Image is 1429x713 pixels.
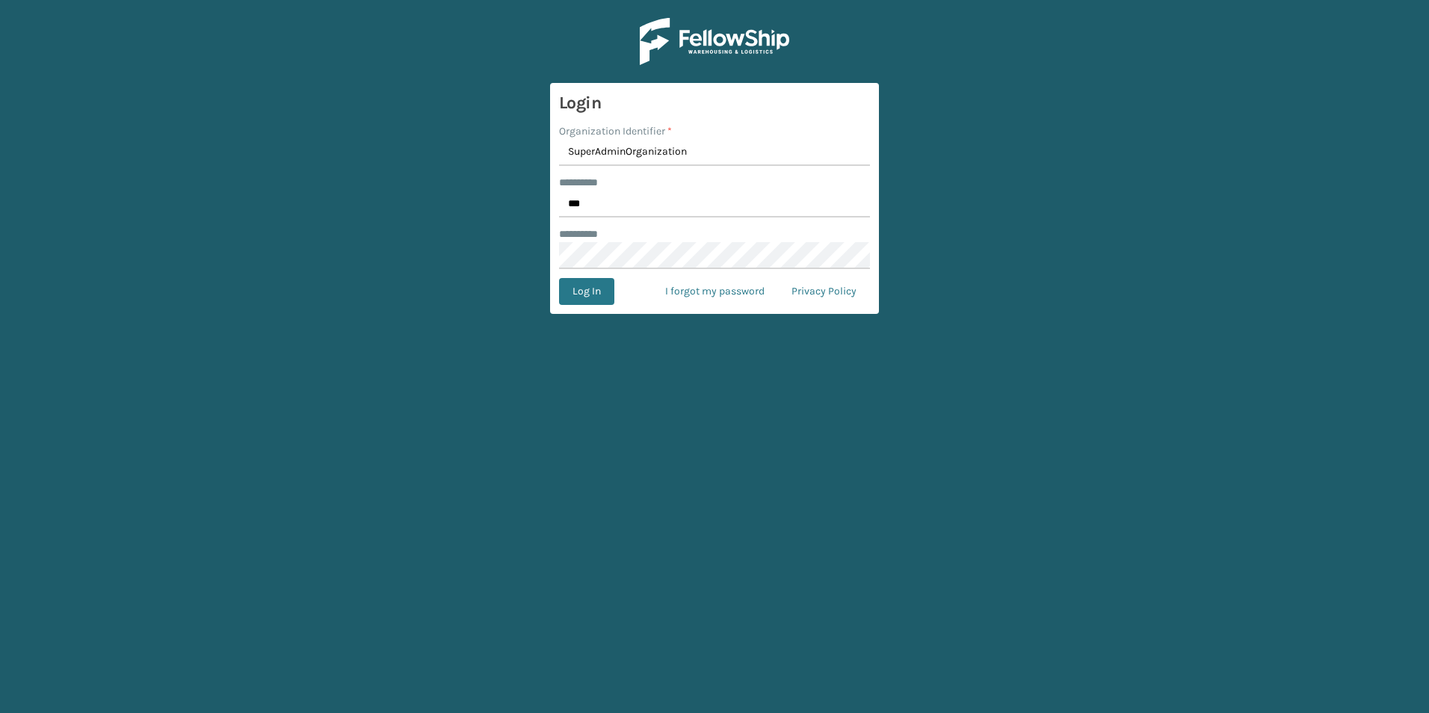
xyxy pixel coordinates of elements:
button: Log In [559,278,614,305]
h3: Login [559,92,870,114]
a: Privacy Policy [778,278,870,305]
img: Logo [640,18,789,65]
a: I forgot my password [652,278,778,305]
label: Organization Identifier [559,123,672,139]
